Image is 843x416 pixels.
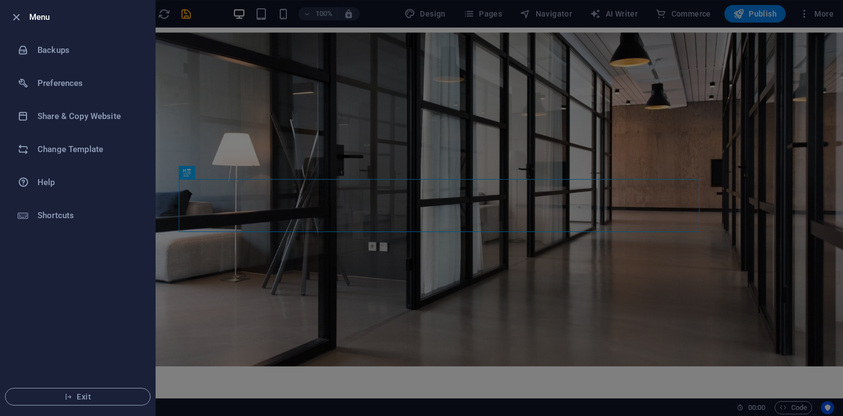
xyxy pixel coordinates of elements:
h6: Change Template [38,143,140,156]
h6: Menu [29,10,146,24]
h6: Preferences [38,77,140,90]
h6: Help [38,176,140,189]
h6: Backups [38,44,140,57]
a: Help [1,166,155,199]
h6: Shortcuts [38,209,140,222]
h6: Share & Copy Website [38,110,140,123]
span: Exit [14,392,141,401]
button: Exit [5,388,151,406]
